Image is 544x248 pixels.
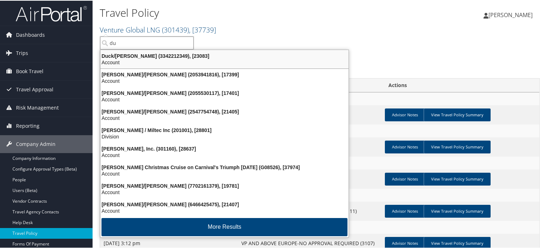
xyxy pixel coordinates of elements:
[385,204,425,217] a: Advisor Notes
[96,108,353,114] div: [PERSON_NAME]/[PERSON_NAME] (2547754748), [21405]
[382,78,539,92] th: Actions
[16,80,53,98] span: Travel Approval
[100,36,194,49] input: Search Accounts
[96,126,353,133] div: [PERSON_NAME] / Miltec Inc (201001), [28801]
[385,140,425,153] a: Advisor Notes
[424,140,491,153] a: View Travel Policy Summary
[96,188,353,195] div: Account
[189,24,216,34] span: , [ 37739 ]
[100,5,393,20] h1: Travel Policy
[162,24,189,34] span: ( 301439 )
[96,133,353,139] div: Division
[96,71,353,77] div: [PERSON_NAME]/[PERSON_NAME] (2053941816), [17399]
[424,108,491,121] a: View Travel Policy Summary
[96,207,353,213] div: Account
[96,145,353,151] div: [PERSON_NAME], Inc. (301160), [28637]
[488,10,533,18] span: [PERSON_NAME]
[424,204,491,217] a: View Travel Policy Summary
[100,24,216,34] a: Venture Global LNG
[96,151,353,158] div: Account
[96,59,353,65] div: Account
[96,170,353,176] div: Account
[385,172,425,185] a: Advisor Notes
[16,44,28,61] span: Trips
[96,89,353,96] div: [PERSON_NAME]/[PERSON_NAME] (2055530117), [17401]
[96,163,353,170] div: [PERSON_NAME] Christmas Cruise on Carnival's Triumph [DATE] (G08526), [37974]
[96,114,353,121] div: Account
[483,4,540,25] a: [PERSON_NAME]
[16,116,40,134] span: Reporting
[96,96,353,102] div: Account
[424,172,491,185] a: View Travel Policy Summary
[96,201,353,207] div: [PERSON_NAME]/[PERSON_NAME] (6466425475), [21407]
[16,135,56,152] span: Company Admin
[16,25,45,43] span: Dashboards
[16,98,59,116] span: Risk Management
[96,182,353,188] div: [PERSON_NAME]/[PERSON_NAME] (7702161379), [19781]
[16,5,87,21] img: airportal-logo.png
[96,77,353,83] div: Account
[96,52,353,59] div: Duck/[PERSON_NAME] (3342212349), [23083]
[101,217,347,236] button: More Results
[16,62,43,80] span: Book Travel
[385,108,425,121] a: Advisor Notes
